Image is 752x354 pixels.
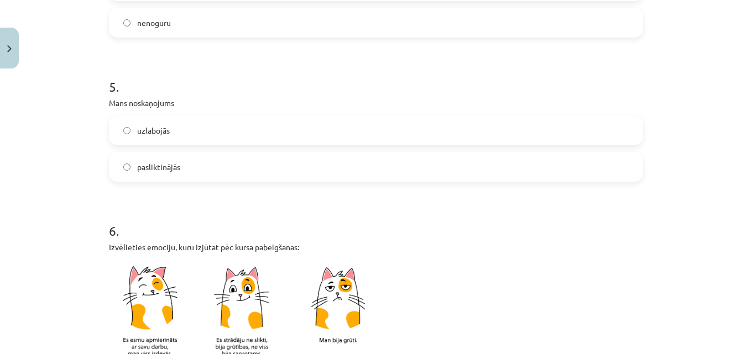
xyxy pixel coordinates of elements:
span: pasliktinājās [137,161,180,173]
h1: 5 . [109,60,643,94]
p: Izvēlieties emociju, kuru izjūtat pēc kursa pabeigšanas: [109,241,643,253]
input: nenoguru [123,19,130,27]
span: nenoguru [137,17,171,29]
img: icon-close-lesson-0947bae3869378f0d4975bcd49f059093ad1ed9edebbc8119c70593378902aed.svg [7,45,12,52]
input: pasliktinājās [123,163,130,171]
p: Mans noskaņojums [109,97,643,109]
input: uzlabojās [123,127,130,134]
h1: 6 . [109,204,643,238]
span: uzlabojās [137,125,170,136]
